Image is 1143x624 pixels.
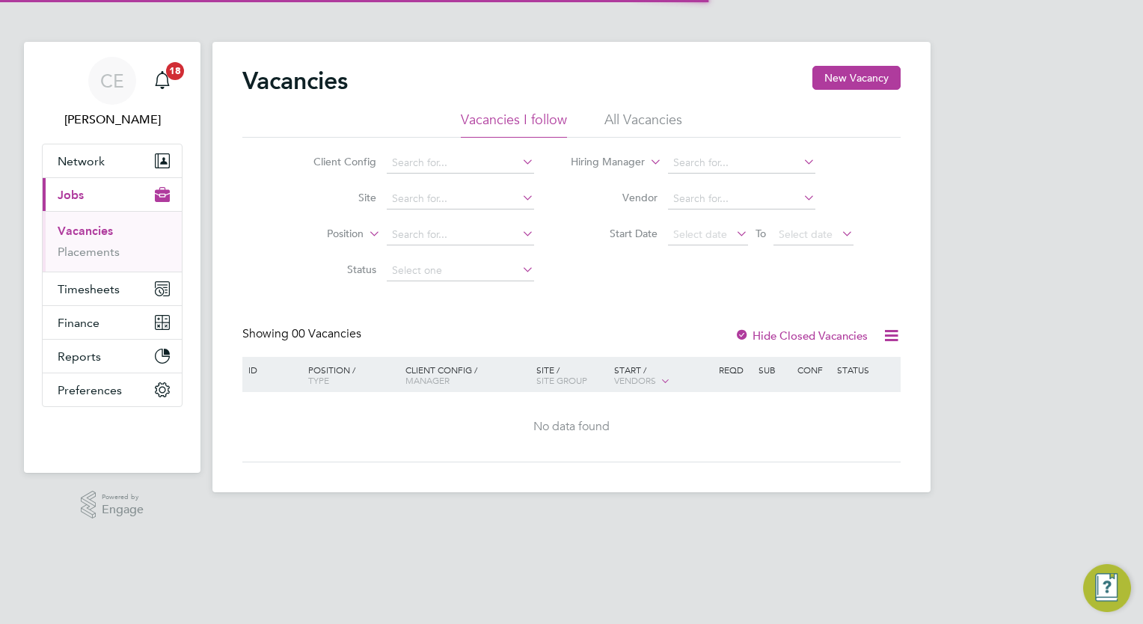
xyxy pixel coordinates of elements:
div: Conf [794,357,833,382]
span: Select date [673,227,727,241]
nav: Main navigation [24,42,200,473]
a: Placements [58,245,120,259]
span: Engage [102,504,144,516]
h2: Vacancies [242,66,348,96]
label: Vendor [571,191,658,204]
button: New Vacancy [812,66,901,90]
div: Reqd [715,357,754,382]
a: Go to account details [42,57,183,129]
span: 00 Vacancies [292,326,361,341]
label: Client Config [290,155,376,168]
input: Search for... [668,189,815,209]
span: Timesheets [58,282,120,296]
input: Search for... [387,189,534,209]
input: Search for... [387,224,534,245]
span: Reports [58,349,101,364]
label: Hide Closed Vacancies [735,328,868,343]
a: Go to home page [42,422,183,446]
span: Vendors [614,374,656,386]
label: Hiring Manager [559,155,645,170]
span: Preferences [58,383,122,397]
div: Position / [297,357,402,393]
span: Powered by [102,491,144,504]
span: Network [58,154,105,168]
div: Showing [242,326,364,342]
div: No data found [245,419,898,435]
input: Search for... [668,153,815,174]
div: ID [245,357,297,382]
span: To [751,224,770,243]
label: Start Date [571,227,658,240]
span: Select date [779,227,833,241]
img: berryrecruitment-logo-retina.png [69,422,156,446]
span: Manager [405,374,450,386]
div: Status [833,357,898,382]
span: Finance [58,316,99,330]
span: Type [308,374,329,386]
span: 18 [166,62,184,80]
li: Vacancies I follow [461,111,567,138]
span: Collette Ellis [42,111,183,129]
span: CE [100,71,124,91]
a: Vacancies [58,224,113,238]
label: Status [290,263,376,276]
button: Engage Resource Center [1083,564,1131,612]
li: All Vacancies [604,111,682,138]
div: Client Config / [402,357,533,393]
div: Sub [755,357,794,382]
input: Search for... [387,153,534,174]
label: Position [278,227,364,242]
span: Jobs [58,188,84,202]
span: Site Group [536,374,587,386]
input: Select one [387,260,534,281]
label: Site [290,191,376,204]
div: Start / [610,357,715,394]
div: Site / [533,357,611,393]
